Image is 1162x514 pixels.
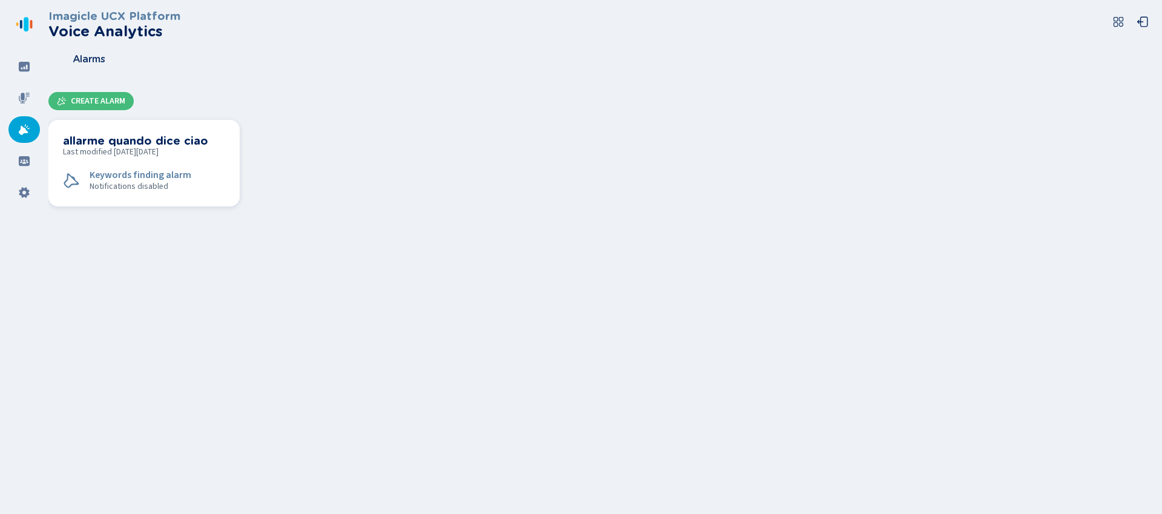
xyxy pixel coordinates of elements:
[63,147,225,157] span: Last modified [DATE][DATE]
[48,10,180,23] h3: Imagicle UCX Platform
[8,85,40,111] div: Recordings
[48,23,180,40] h2: Voice Analytics
[90,170,191,180] span: Keywords finding alarm
[8,179,40,206] div: Settings
[8,148,40,174] div: Groups
[57,96,67,106] svg: alarm
[63,134,225,148] h3: allarme quando dice ciao
[90,182,168,191] span: Notifications disabled
[48,92,134,110] button: Create Alarm
[73,54,105,65] span: Alarms
[71,96,125,106] span: Create Alarm
[18,92,30,104] svg: mic-fill
[1137,16,1149,28] svg: box-arrow-left
[18,61,30,73] svg: dashboard-filled
[18,124,30,136] svg: alarm-filled
[8,53,40,80] div: Dashboard
[18,155,30,167] svg: groups-filled
[63,170,82,189] svg: alarm-inactive
[8,116,40,143] div: Alarms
